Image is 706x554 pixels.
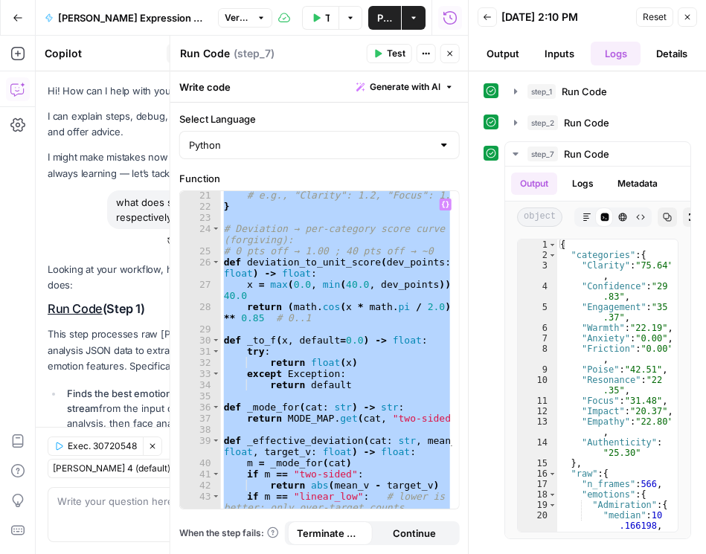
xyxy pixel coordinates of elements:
[180,435,221,457] div: 39
[48,83,278,99] p: Hi! How can I help with your workflow?
[518,468,557,479] div: 16
[518,281,557,302] div: 4
[643,10,667,24] span: Reset
[212,435,220,446] span: Toggle code folding, rows 39 through 47
[212,335,220,346] span: Toggle code folding, rows 30 through 34
[180,402,221,413] div: 36
[180,390,221,402] div: 35
[48,149,278,181] p: I might make mistakes now and then, but I’m always learning — let’s tackle it together!
[548,489,556,500] span: Toggle code folding, rows 18 through 259
[180,346,221,357] div: 31
[218,8,272,28] button: Version 23
[518,510,557,531] div: 20
[518,406,557,416] div: 12
[48,301,103,316] a: Run Code
[180,424,221,435] div: 38
[36,6,215,30] button: [PERSON_NAME] Expression Conversion Tool v3
[527,115,558,130] span: step_2
[180,212,221,223] div: 23
[518,437,557,458] div: 14
[189,138,432,152] input: Python
[527,146,558,161] span: step_7
[63,386,278,445] li: from the input data (prioritizing voice analysis, then face analysis, then generic predictions)
[180,357,221,368] div: 32
[548,239,556,250] span: Toggle code folding, rows 1 through 265
[387,47,405,60] span: Test
[591,42,641,65] button: Logs
[518,250,557,260] div: 2
[212,368,220,379] span: Toggle code folding, rows 33 through 34
[212,346,220,357] span: Toggle code folding, rows 31 through 32
[234,46,275,61] span: ( step_7 )
[646,42,697,65] button: Details
[180,480,221,491] div: 42
[180,413,221,424] div: 37
[548,468,556,479] span: Toggle code folding, rows 16 through 260
[180,323,221,335] div: 29
[180,379,221,390] div: 34
[518,416,557,437] div: 13
[212,257,220,268] span: Toggle code folding, rows 26 through 28
[179,112,460,126] label: Select Language
[180,257,221,279] div: 26
[67,387,226,414] strong: Finds the best emotion predictions stream
[297,526,364,541] span: Terminate Workflow
[302,6,338,30] button: Test Data
[517,207,562,227] span: object
[518,333,557,344] div: 7
[179,171,460,186] label: Function
[180,279,221,301] div: 27
[372,521,457,545] button: Continue
[212,468,220,480] span: Toggle code folding, rows 41 through 42
[180,468,221,480] div: 41
[180,190,221,201] div: 21
[393,526,436,541] span: Continue
[45,46,162,61] div: Copilot
[518,364,557,375] div: 9
[212,491,220,502] span: Toggle code folding, rows 43 through 44
[107,190,278,229] div: what does step1 and step 2 do respectively?
[179,526,279,540] a: When the step fails:
[180,223,221,245] div: 24
[325,10,330,25] span: Test Data
[548,500,556,510] span: Toggle code folding, rows 19 through 23
[518,239,557,250] div: 1
[161,232,278,250] button: Restore from Checkpoint
[562,84,607,99] span: Run Code
[180,245,221,257] div: 25
[518,375,557,396] div: 10
[511,173,557,195] button: Output
[370,80,440,94] span: Generate with AI
[609,173,667,195] button: Metadata
[58,10,206,25] span: [PERSON_NAME] Expression Conversion Tool v3
[350,77,460,97] button: Generate with AI
[367,44,412,63] button: Test
[518,531,557,552] div: 21
[48,109,278,140] p: I can explain steps, debug, write prompts, code, and offer advice.
[180,201,221,212] div: 22
[563,173,603,195] button: Logs
[53,461,196,476] input: Claude Sonnet 4 (default)
[518,396,557,406] div: 11
[225,11,252,25] span: Version 23
[180,457,221,468] div: 40
[534,42,585,65] button: Inputs
[518,323,557,333] div: 6
[518,458,557,468] div: 15
[564,146,609,161] span: Run Code
[518,344,557,364] div: 8
[368,6,401,30] button: Publish
[518,500,557,510] div: 19
[212,402,220,413] span: Toggle code folding, rows 36 through 37
[180,335,221,346] div: 30
[636,7,673,27] button: Reset
[180,301,221,323] div: 28
[518,302,557,323] div: 5
[478,42,528,65] button: Output
[527,84,556,99] span: step_1
[548,250,556,260] span: Toggle code folding, rows 2 through 15
[48,302,278,316] h2: (Step 1)
[377,10,392,25] span: Publish
[48,262,278,293] p: Looking at your workflow, here's what each step does:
